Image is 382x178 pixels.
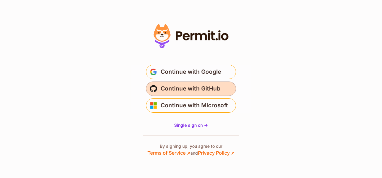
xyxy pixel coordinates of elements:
[161,101,228,110] span: Continue with Microsoft
[147,143,235,156] p: By signing up, you agree to our and
[146,98,236,113] button: Continue with Microsoft
[146,82,236,96] button: Continue with GitHub
[174,123,208,128] span: Single sign on ->
[146,65,236,79] button: Continue with Google
[174,122,208,128] a: Single sign on ->
[161,84,220,93] span: Continue with GitHub
[147,150,190,156] a: Terms of Service ↗
[161,67,221,77] span: Continue with Google
[198,150,235,156] a: Privacy Policy ↗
